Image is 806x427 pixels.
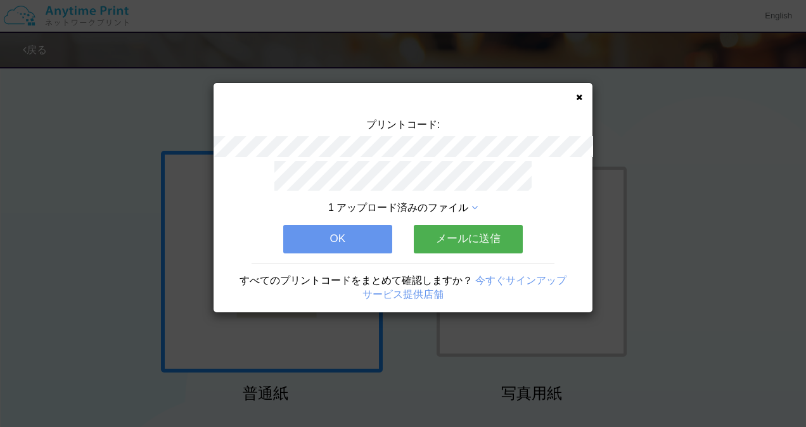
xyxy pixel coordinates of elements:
[362,289,444,300] a: サービス提供店舗
[328,202,468,213] span: 1 アップロード済みのファイル
[240,275,473,286] span: すべてのプリントコードをまとめて確認しますか？
[475,275,566,286] a: 今すぐサインアップ
[414,225,523,253] button: メールに送信
[366,119,440,130] span: プリントコード:
[283,225,392,253] button: OK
